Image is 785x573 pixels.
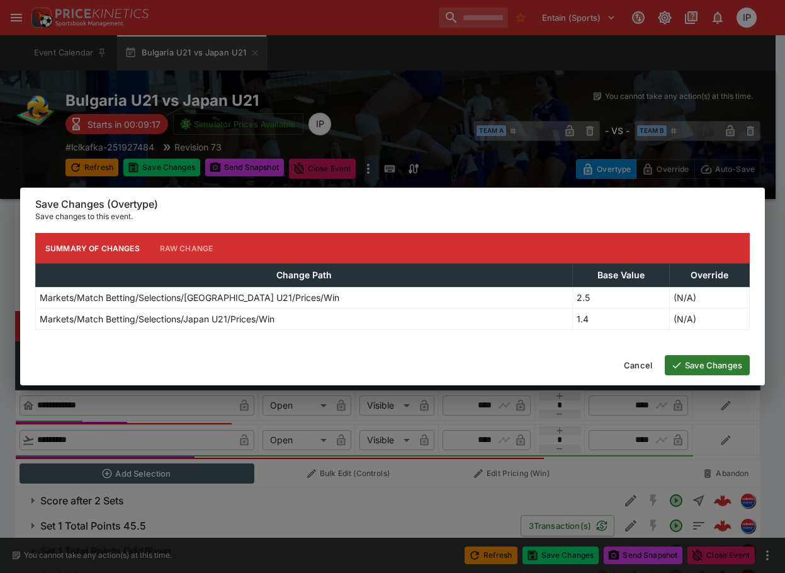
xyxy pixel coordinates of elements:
[616,355,660,375] button: Cancel
[35,233,150,263] button: Summary of Changes
[150,233,223,263] button: Raw Change
[36,264,573,287] th: Change Path
[573,287,670,309] td: 2.5
[669,287,749,309] td: (N/A)
[669,309,749,330] td: (N/A)
[35,198,750,211] h6: Save Changes (Overtype)
[573,309,670,330] td: 1.4
[40,291,339,304] p: Markets/Match Betting/Selections/[GEOGRAPHIC_DATA] U21/Prices/Win
[669,264,749,287] th: Override
[665,355,750,375] button: Save Changes
[35,210,750,223] p: Save changes to this event.
[573,264,670,287] th: Base Value
[40,312,274,326] p: Markets/Match Betting/Selections/Japan U21/Prices/Win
